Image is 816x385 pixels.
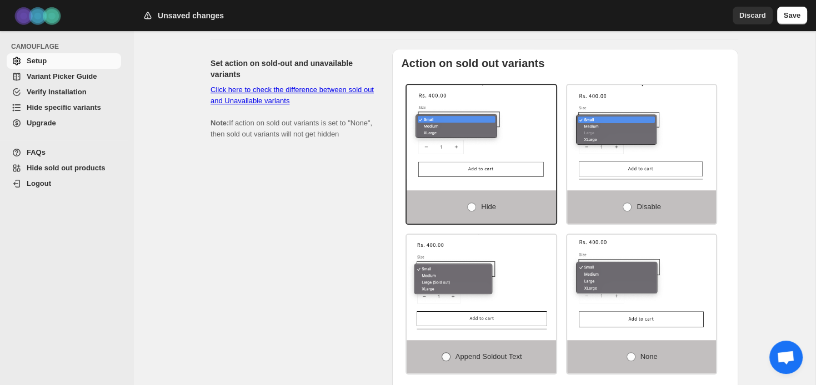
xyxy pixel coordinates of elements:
[27,148,46,156] span: FAQs
[211,119,229,127] b: Note:
[481,202,496,211] span: Hide
[7,145,121,160] a: FAQs
[567,85,717,179] img: Disable
[7,160,121,176] a: Hide sold out products
[27,179,51,188] span: Logout
[27,88,87,96] span: Verify Installation
[211,85,374,105] a: Click here to check the difference between sold out and Unavailable variants
[7,115,121,131] a: Upgrade
[27,72,97,80] span: Variant Picker Guide
[401,57,544,69] b: Action on sold out variants
[7,100,121,115] a: Hide specific variants
[640,352,658,361] span: None
[7,84,121,100] a: Verify Installation
[7,69,121,84] a: Variant Picker Guide
[455,352,522,361] span: Append soldout text
[27,57,47,65] span: Setup
[11,42,126,51] span: CAMOUFLAGE
[739,10,766,21] span: Discard
[7,176,121,191] a: Logout
[27,119,56,127] span: Upgrade
[158,10,224,21] h2: Unsaved changes
[407,85,556,179] img: Hide
[784,10,800,21] span: Save
[769,341,803,374] a: Open chat
[211,58,374,80] h2: Set action on sold-out and unavailable variants
[733,7,773,24] button: Discard
[27,103,101,112] span: Hide specific variants
[7,53,121,69] a: Setup
[407,235,556,329] img: Append soldout text
[211,85,374,138] span: If action on sold out variants is set to "None", then sold out variants will not get hidden
[777,7,807,24] button: Save
[637,202,660,211] span: Disable
[567,235,717,329] img: None
[27,164,106,172] span: Hide sold out products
